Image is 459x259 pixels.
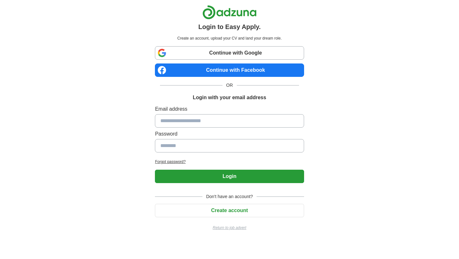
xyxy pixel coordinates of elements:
h1: Login with your email address [193,94,266,101]
button: Login [155,170,304,183]
span: Don't have an account? [202,193,257,200]
img: Adzuna logo [202,5,257,19]
p: Create an account, upload your CV and land your dream role. [156,35,302,41]
a: Continue with Google [155,46,304,60]
label: Email address [155,105,304,113]
span: OR [222,82,237,89]
button: Create account [155,204,304,217]
h1: Login to Easy Apply. [198,22,261,32]
a: Create account [155,208,304,213]
a: Forgot password? [155,159,304,165]
a: Return to job advert [155,225,304,231]
a: Continue with Facebook [155,63,304,77]
label: Password [155,130,304,138]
